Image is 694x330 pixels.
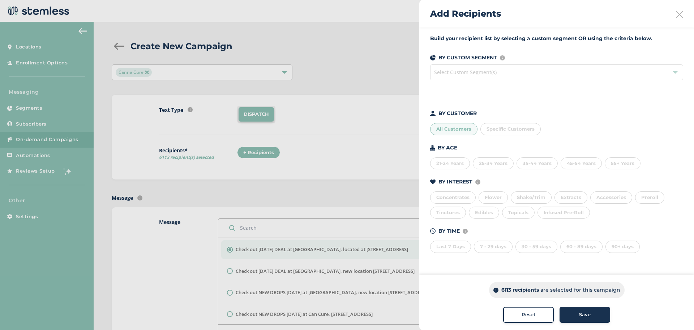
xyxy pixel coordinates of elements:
[430,241,471,253] div: Last 7 Days
[511,191,552,204] div: Shake/Trim
[430,191,476,204] div: Concentrates
[579,311,591,318] span: Save
[438,227,460,235] p: BY TIME
[554,191,587,204] div: Extracts
[430,7,501,20] h2: Add Recipients
[475,179,480,185] img: icon-info-236977d2.svg
[430,179,436,185] img: icon-heart-dark-29e6356f.svg
[438,54,497,62] p: BY CUSTOM SEGMENT
[522,311,536,318] span: Reset
[590,191,632,204] div: Accessories
[430,145,435,151] img: icon-cake-93b2a7b5.svg
[658,295,694,330] iframe: Chat Widget
[501,286,539,294] p: 6113 recipients
[487,126,535,132] span: Specific Customers
[430,111,436,116] img: icon-person-dark-ced50e5f.svg
[605,157,641,170] div: 55+ Years
[561,157,602,170] div: 45-54 Years
[469,207,499,219] div: Edibles
[479,191,508,204] div: Flower
[463,229,468,234] img: icon-info-236977d2.svg
[500,55,505,60] img: icon-info-236977d2.svg
[438,144,457,152] p: BY AGE
[430,228,436,234] img: icon-time-dark-e6b1183b.svg
[515,241,557,253] div: 30 - 59 days
[537,207,590,219] div: Infused Pre-Roll
[438,178,472,186] p: BY INTEREST
[474,241,513,253] div: 7 - 29 days
[430,35,683,42] label: Build your recipient list by selecting a custom segment OR using the criteria below.
[430,207,466,219] div: Tinctures
[635,191,664,204] div: Preroll
[430,157,470,170] div: 21-24 Years
[493,288,498,293] img: icon-info-dark-48f6c5f3.svg
[540,286,620,294] p: are selected for this campaign
[560,307,610,323] button: Save
[517,157,558,170] div: 35-44 Years
[560,241,603,253] div: 60 - 89 days
[473,157,514,170] div: 25-34 Years
[430,123,477,135] div: All Customers
[438,110,477,117] p: BY CUSTOMER
[605,241,640,253] div: 90+ days
[503,307,554,323] button: Reset
[502,207,535,219] div: Topicals
[430,55,436,60] img: icon-segments-dark-074adb27.svg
